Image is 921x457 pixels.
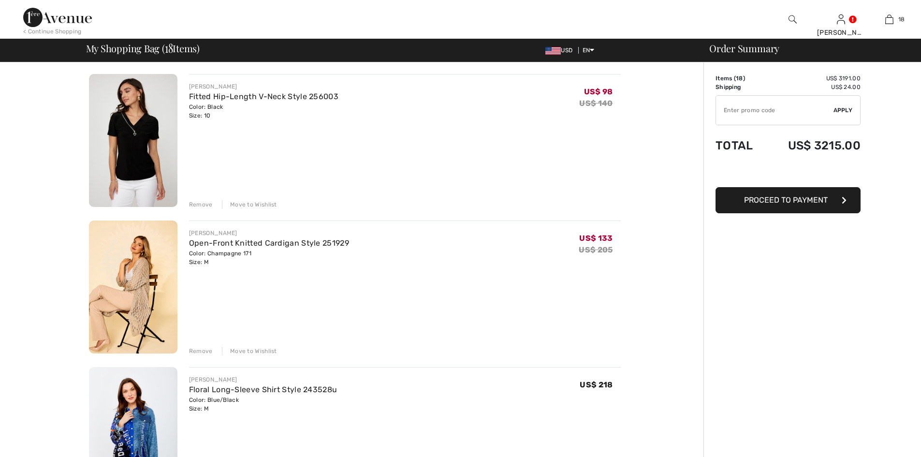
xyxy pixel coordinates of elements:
[23,8,92,27] img: 1ère Avenue
[885,14,893,25] img: My Bag
[716,96,833,125] input: Promo code
[833,106,853,115] span: Apply
[189,396,337,413] div: Color: Blue/Black Size: M
[765,74,861,83] td: US$ 3191.00
[579,234,613,243] span: US$ 133
[817,28,864,38] div: [PERSON_NAME]
[837,14,845,25] img: My Info
[222,200,277,209] div: Move to Wishlist
[23,27,82,36] div: < Continue Shopping
[189,375,337,384] div: [PERSON_NAME]
[837,15,845,24] a: Sign In
[579,245,613,254] s: US$ 205
[716,83,765,91] td: Shipping
[189,103,338,120] div: Color: Black Size: 10
[222,347,277,355] div: Move to Wishlist
[189,92,338,101] a: Fitted Hip-Length V-Neck Style 256003
[579,99,613,108] s: US$ 140
[716,129,765,162] td: Total
[189,229,349,237] div: [PERSON_NAME]
[716,74,765,83] td: Items ( )
[744,195,828,205] span: Proceed to Payment
[789,14,797,25] img: search the website
[580,380,613,389] span: US$ 218
[865,14,913,25] a: 18
[765,129,861,162] td: US$ 3215.00
[189,385,337,394] a: Floral Long-Sleeve Shirt Style 243528u
[898,15,905,24] span: 18
[86,44,200,53] span: My Shopping Bag ( Items)
[189,347,213,355] div: Remove
[765,83,861,91] td: US$ 24.00
[545,47,561,55] img: US Dollar
[736,75,743,82] span: 18
[189,82,338,91] div: [PERSON_NAME]
[189,200,213,209] div: Remove
[189,238,349,248] a: Open-Front Knitted Cardigan Style 251929
[584,87,613,96] span: US$ 98
[583,47,595,54] span: EN
[545,47,576,54] span: USD
[165,41,173,54] span: 18
[89,221,177,354] img: Open-Front Knitted Cardigan Style 251929
[716,162,861,184] iframe: PayPal
[89,74,177,207] img: Fitted Hip-Length V-Neck Style 256003
[716,187,861,213] button: Proceed to Payment
[189,249,349,266] div: Color: Champagne 171 Size: M
[698,44,915,53] div: Order Summary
